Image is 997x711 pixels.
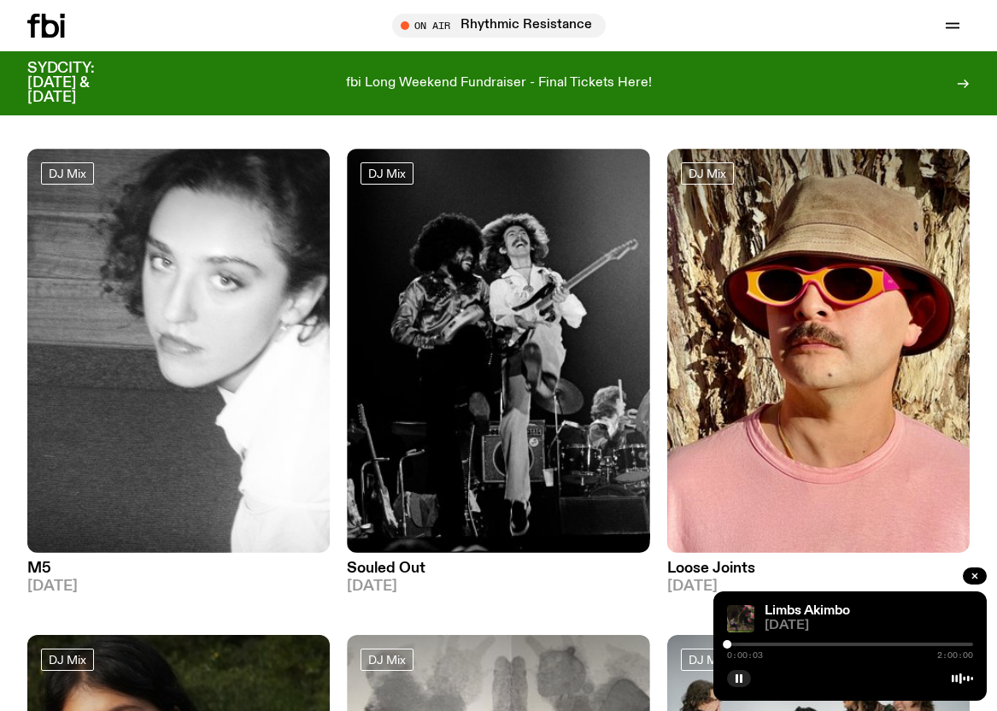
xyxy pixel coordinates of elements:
img: Tyson stands in front of a paperbark tree wearing orange sunglasses, a suede bucket hat and a pin... [667,149,970,552]
span: [DATE] [347,579,649,594]
span: DJ Mix [49,653,86,666]
h3: SYDCITY: [DATE] & [DATE] [27,62,137,105]
p: fbi Long Weekend Fundraiser - Final Tickets Here! [346,76,652,91]
a: DJ Mix [361,162,413,185]
h3: Loose Joints [667,561,970,576]
a: M5[DATE] [27,553,330,594]
span: DJ Mix [368,167,406,180]
a: DJ Mix [681,162,734,185]
a: Souled Out[DATE] [347,553,649,594]
a: DJ Mix [681,649,734,671]
h3: Souled Out [347,561,649,576]
button: On AirRhythmic Resistance [392,14,606,38]
h3: M5 [27,561,330,576]
span: [DATE] [765,620,973,632]
a: DJ Mix [41,162,94,185]
span: 2:00:00 [937,651,973,660]
span: 0:00:03 [727,651,763,660]
span: [DATE] [27,579,330,594]
a: DJ Mix [41,649,94,671]
a: Limbs Akimbo [765,604,850,618]
span: DJ Mix [689,167,726,180]
img: Jackson sits at an outdoor table, legs crossed and gazing at a black and brown dog also sitting a... [727,605,754,632]
span: DJ Mix [49,167,86,180]
span: DJ Mix [689,653,726,666]
a: Loose Joints[DATE] [667,553,970,594]
span: DJ Mix [368,653,406,666]
a: DJ Mix [361,649,413,671]
img: A black and white photo of Lilly wearing a white blouse and looking up at the camera. [27,149,330,552]
span: [DATE] [667,579,970,594]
